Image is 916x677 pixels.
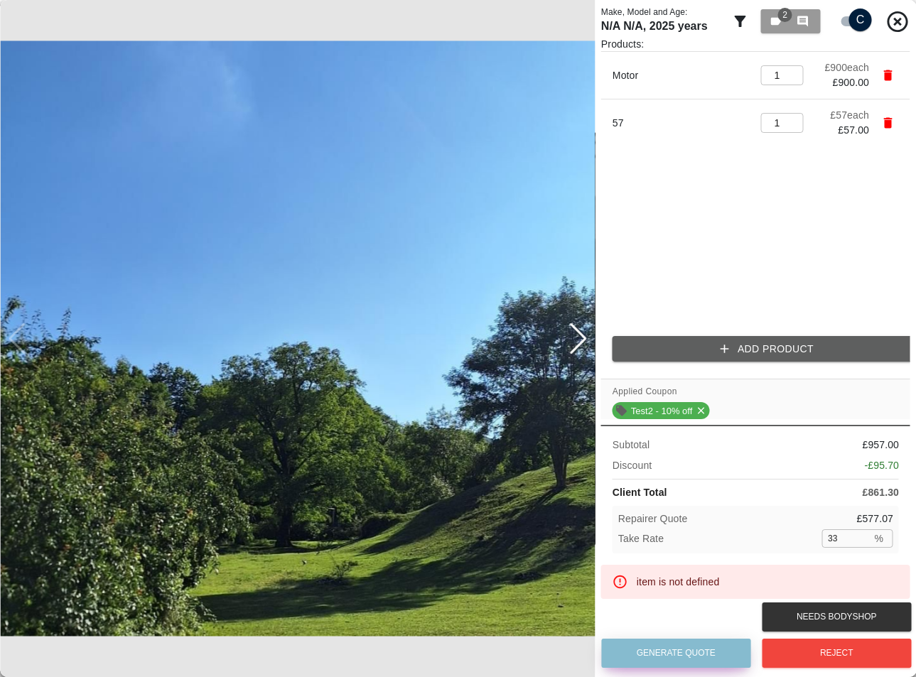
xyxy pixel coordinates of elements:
[862,485,899,500] p: £ 861.30
[862,438,899,453] p: £ 957.00
[601,18,726,33] h1: N/A N/A , 2025 years
[601,6,726,18] p: Make, Model and Age:
[637,569,719,595] div: item is not defined
[618,531,664,546] p: Take Rate
[874,531,883,546] p: %
[812,108,869,123] p: £ 57 each
[865,458,899,473] p: -£ 95.70
[625,404,698,418] span: Test2 - 10% off
[613,485,667,500] p: Client Total
[778,8,792,22] span: 2
[856,511,893,526] p: £ 577.07
[601,37,910,51] p: Products:
[812,60,869,75] p: £ 900 each
[812,123,869,138] p: £ 57.00
[613,116,753,131] p: 57
[762,602,911,632] button: Needs Bodyshop
[812,75,869,90] p: £ 900.00
[761,9,821,33] button: 2
[613,458,652,473] p: Discount
[613,402,709,419] div: Test2 - 10% off
[762,639,911,668] button: Reject
[613,68,753,83] p: Motor
[613,438,650,453] p: Subtotal
[618,511,688,526] p: Repairer Quote
[602,639,751,668] button: Generate Quote
[613,386,677,396] span: Applied Coupon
